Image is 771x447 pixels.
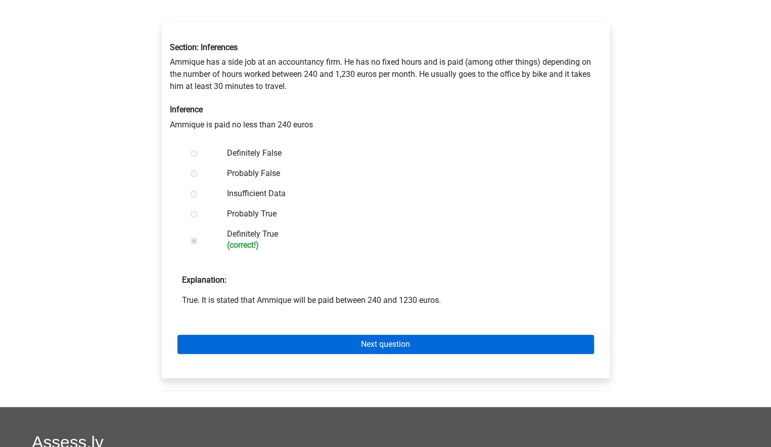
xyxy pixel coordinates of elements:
[162,34,609,139] div: Ammique has a side job at an accountancy firm. He has no fixed hours and is paid (among other thi...
[227,188,577,200] label: Insufficient Data
[182,275,226,285] strong: Explanation:
[227,228,577,250] label: Definitely True
[170,42,602,52] h6: Section: Inferences
[177,335,594,354] a: Next question
[182,294,589,306] p: True. It is stated that Ammique will be paid between 240 and 1230 euros.
[227,167,577,180] label: Probably False
[227,147,577,159] label: Definitely False
[227,240,577,250] h6: (correct!)
[227,208,577,220] label: Probably True
[170,105,602,114] h6: Inference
